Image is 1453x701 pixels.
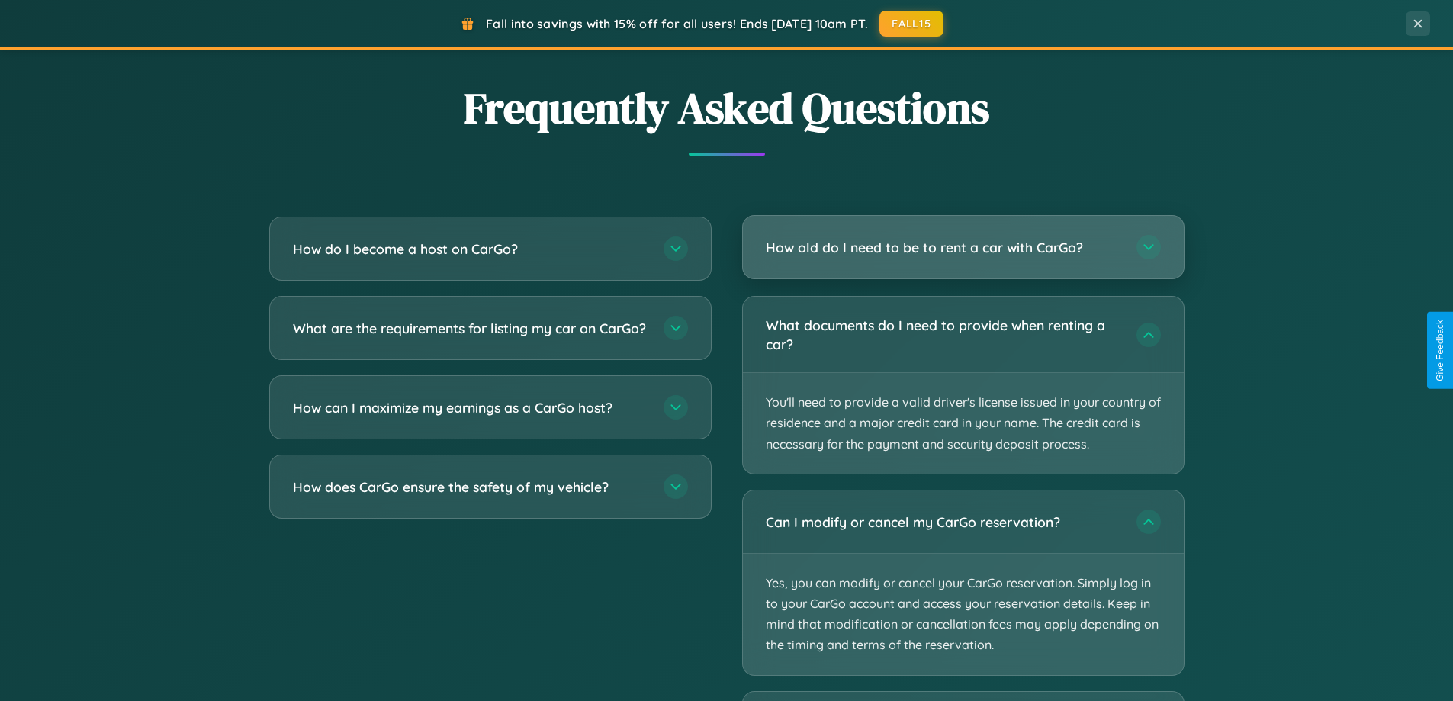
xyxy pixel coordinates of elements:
[766,513,1121,532] h3: Can I modify or cancel my CarGo reservation?
[293,398,648,417] h3: How can I maximize my earnings as a CarGo host?
[879,11,943,37] button: FALL15
[269,79,1185,137] h2: Frequently Asked Questions
[293,478,648,497] h3: How does CarGo ensure the safety of my vehicle?
[766,238,1121,257] h3: How old do I need to be to rent a car with CarGo?
[293,240,648,259] h3: How do I become a host on CarGo?
[743,373,1184,474] p: You'll need to provide a valid driver's license issued in your country of residence and a major c...
[766,316,1121,353] h3: What documents do I need to provide when renting a car?
[1435,320,1445,381] div: Give Feedback
[486,16,868,31] span: Fall into savings with 15% off for all users! Ends [DATE] 10am PT.
[743,554,1184,675] p: Yes, you can modify or cancel your CarGo reservation. Simply log in to your CarGo account and acc...
[293,319,648,338] h3: What are the requirements for listing my car on CarGo?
